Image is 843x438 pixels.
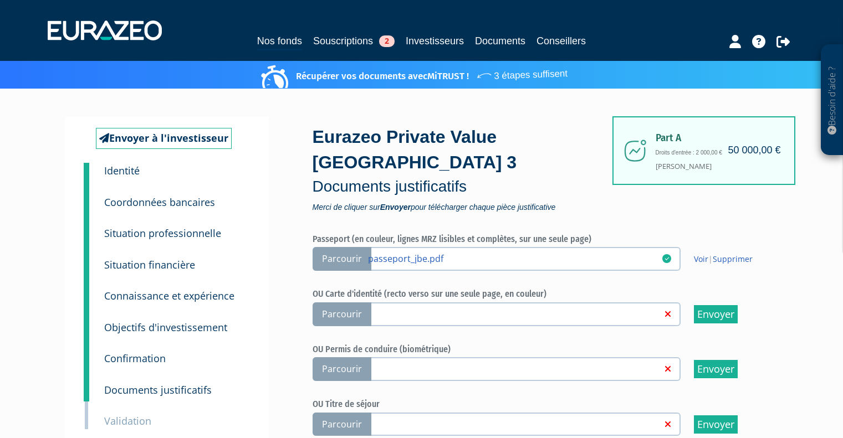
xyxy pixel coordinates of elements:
img: 1732889491-logotype_eurazeo_blanc_rvb.png [48,20,162,40]
a: Conseillers [537,33,586,49]
a: Documents [475,33,525,49]
a: 5 [84,273,89,307]
a: 3 [84,210,89,245]
small: Situation financière [104,258,195,271]
small: Coordonnées bancaires [104,195,215,209]
p: Besoin d'aide ? [826,50,839,150]
h6: Passeport (en couleur, lignes MRZ lisibles et complètes, sur une seule page) [313,234,773,244]
small: Documents justificatifs [104,383,212,396]
h6: OU Carte d'identité (recto verso sur une seule page, en couleur) [313,289,773,299]
a: Investisseurs [406,33,464,49]
span: 3 étapes suffisent [476,61,568,84]
a: 1 [84,163,89,185]
span: Merci de cliquer sur pour télécharger chaque pièce justificative [313,203,617,211]
span: Parcourir [313,357,371,381]
h6: OU Titre de séjour [313,399,773,409]
a: 4 [84,242,89,276]
small: Connaissance et expérience [104,289,234,302]
small: Objectifs d'investissement [104,321,227,334]
a: passeport_jbe.pdf [368,253,662,264]
a: 6 [84,305,89,339]
a: Voir [694,254,708,264]
a: Nos fonds [257,33,302,50]
input: Envoyer [694,305,738,323]
small: Identité [104,164,140,177]
h6: OU Permis de conduire (biométrique) [313,344,773,354]
span: 2 [379,35,395,47]
small: Confirmation [104,352,166,365]
small: Validation [104,414,151,427]
a: 7 [84,336,89,370]
input: Envoyer [694,360,738,378]
i: 27/08/2025 16:27 [662,254,671,263]
span: Parcourir [313,302,371,326]
a: 2 [84,179,89,214]
a: Envoyer à l'investisseur [96,128,232,149]
span: Parcourir [313,247,371,271]
a: Souscriptions2 [313,33,395,49]
span: | [694,254,753,265]
small: Situation professionnelle [104,226,221,240]
input: Envoyer [694,415,738,434]
a: MiTRUST ! [427,70,469,82]
strong: Envoyer [380,203,411,212]
div: Eurazeo Private Value [GEOGRAPHIC_DATA] 3 [313,125,617,210]
span: Parcourir [313,413,371,436]
a: Supprimer [713,254,753,264]
a: 8 [84,367,89,401]
p: Récupérer vos documents avec [264,64,568,83]
p: Documents justificatifs [313,176,617,198]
